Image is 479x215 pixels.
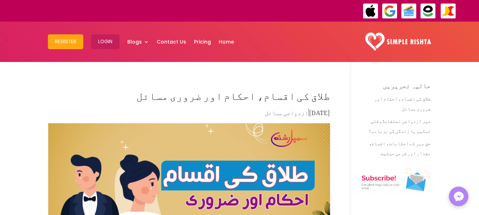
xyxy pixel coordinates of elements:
a: غیر ازدواجی تعلقات: وقتی تسکین یا زندگی کی بربادی؟ [368,113,431,136]
img: JazzCash-icon [440,3,456,19]
a: ازدواجی مسائل [265,104,308,119]
button: Login [91,34,119,49]
a: Pricing [194,23,211,60]
h4: حالیہ تحریریں [362,83,431,92]
h1: طلاق کی اقسام، احکام اور ضروری مسائل [48,83,330,107]
img: GooglePay-icon [382,3,398,19]
a: Contact Us [157,23,186,60]
img: EasyPaisa-icon [420,3,436,19]
img: ApplePay-icon [363,3,379,19]
p: | [48,107,330,121]
img: Credit Cards [401,3,417,19]
a: Home [219,23,234,60]
a: Blogs [127,23,149,60]
a: حق مہر کے احکامات، اقسام, مقدار اور شرعی حیثیت [369,136,431,158]
a: Login [91,23,119,60]
a: Register [48,23,83,60]
img: Messenger [452,189,466,204]
a: طلاق کی اقسام، احکام اور ضروری مسائل [374,91,431,113]
button: Register [48,34,83,49]
span: [DATE] [309,104,330,119]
